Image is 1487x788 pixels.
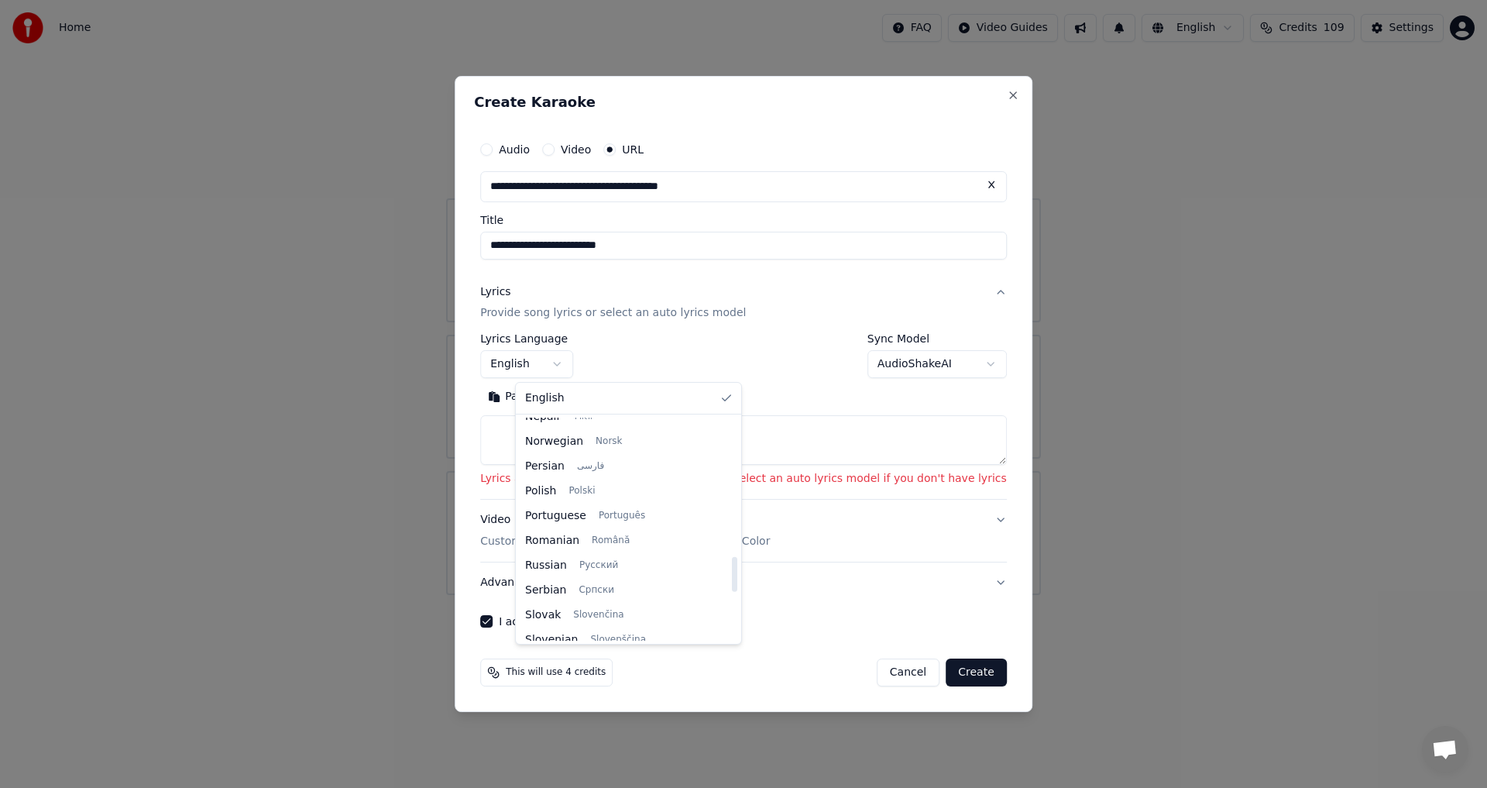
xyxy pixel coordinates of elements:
span: Polski [568,485,595,497]
span: Persian [525,459,565,474]
span: Nepali [525,409,559,425]
span: Slovenščina [590,634,646,646]
span: Portuguese [525,508,586,524]
span: Serbian [525,583,566,598]
span: Russian [525,558,567,573]
span: Polish [525,483,556,499]
span: Русский [579,559,618,572]
span: فارسی [577,460,604,473]
span: Slovenian [525,632,578,648]
span: Norwegian [525,434,583,449]
span: Română [592,535,630,547]
span: Српски [579,584,614,597]
span: नेपाली [572,411,592,423]
span: Norsk [596,435,622,448]
span: Slovak [525,607,561,623]
span: English [525,391,565,406]
span: Português [599,510,645,522]
span: Romanian [525,533,579,549]
span: Slovenčina [573,609,623,621]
